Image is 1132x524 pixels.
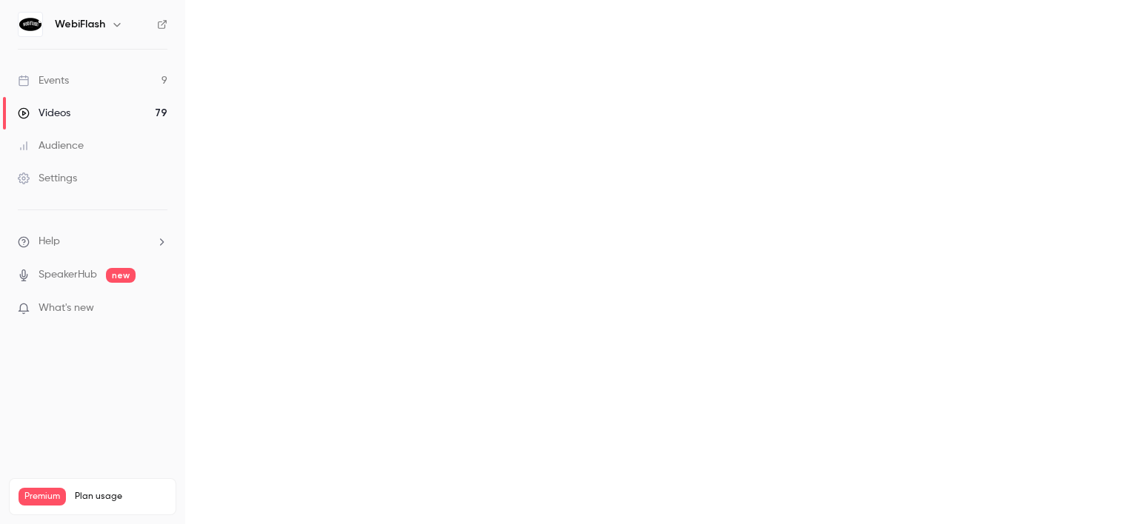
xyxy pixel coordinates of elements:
[39,300,94,316] span: What's new
[18,73,69,88] div: Events
[55,17,105,32] h6: WebiFlash
[19,488,66,505] span: Premium
[150,302,167,315] iframe: Noticeable Trigger
[106,268,136,283] span: new
[18,106,70,121] div: Videos
[19,13,42,36] img: WebiFlash
[18,234,167,249] li: help-dropdown-opener
[18,171,77,186] div: Settings
[39,267,97,283] a: SpeakerHub
[18,138,84,153] div: Audience
[75,491,167,503] span: Plan usage
[39,234,60,249] span: Help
